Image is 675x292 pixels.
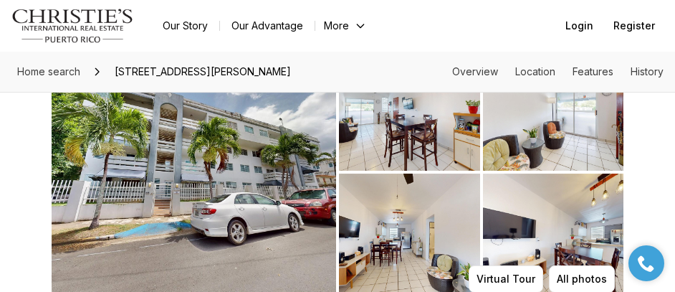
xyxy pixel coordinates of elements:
nav: Page section menu [452,66,664,77]
button: Register [605,11,664,40]
a: Our Story [151,16,219,36]
a: Our Advantage [220,16,315,36]
a: Skip to: Overview [452,65,498,77]
img: logo [11,9,134,43]
p: Virtual Tour [477,273,535,285]
a: Skip to: Location [515,65,555,77]
a: Skip to: Features [573,65,613,77]
button: Login [557,11,602,40]
a: Skip to: History [631,65,664,77]
button: View image gallery [483,43,624,171]
span: Login [565,20,593,32]
a: Home search [11,60,86,83]
span: Register [613,20,655,32]
button: More [315,16,375,36]
span: [STREET_ADDRESS][PERSON_NAME] [109,60,297,83]
p: All photos [557,273,607,285]
span: Home search [17,65,80,77]
button: View image gallery [339,43,480,171]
